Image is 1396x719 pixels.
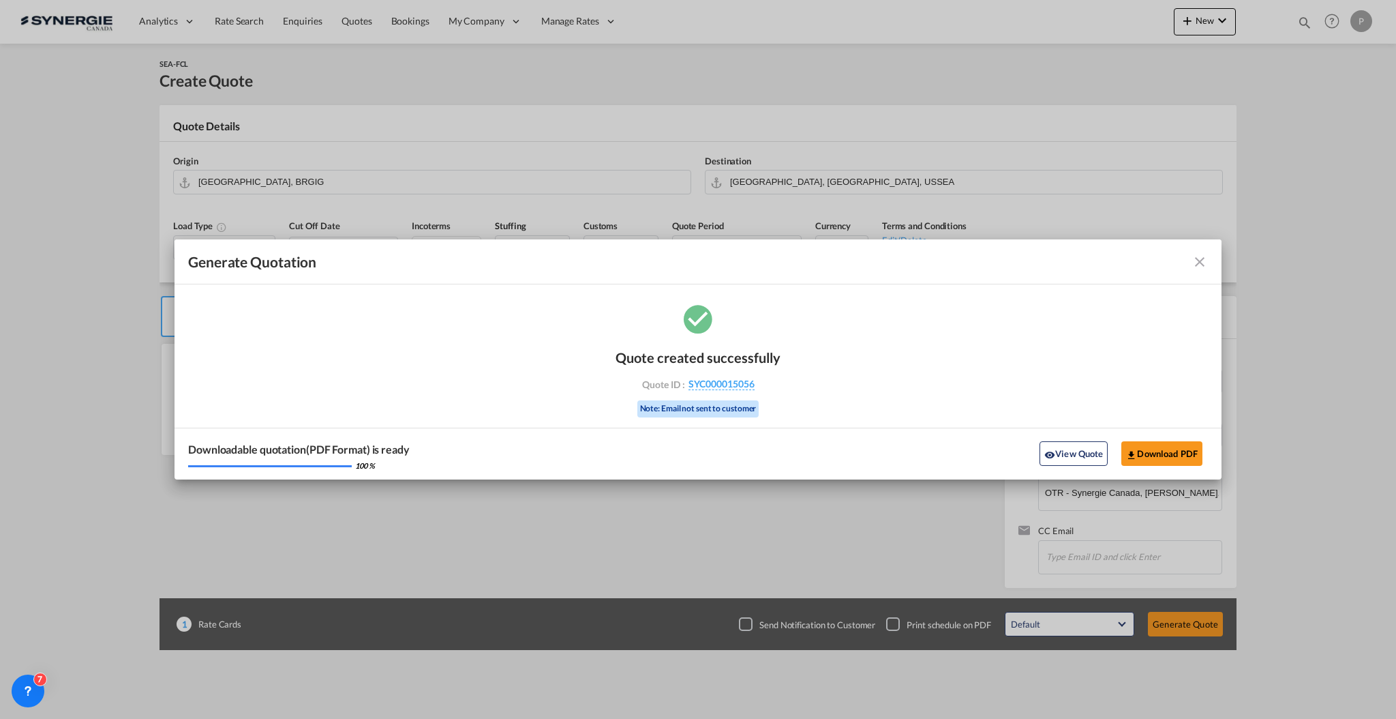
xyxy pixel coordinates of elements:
[1121,441,1202,466] button: Download PDF
[1040,441,1108,466] button: icon-eyeView Quote
[1044,450,1055,460] md-icon: icon-eye
[637,400,759,417] div: Note: Email not sent to customer
[681,302,715,336] md-icon: icon-checkbox-marked-circle
[688,378,755,390] span: SYC000015056
[619,378,777,390] div: Quote ID :
[188,442,410,457] div: Downloadable quotation(PDF Format) is ready
[1126,450,1137,460] md-icon: icon-download
[616,349,780,366] div: Quote created successfully
[188,253,316,271] span: Generate Quotation
[1192,254,1208,270] md-icon: icon-close fg-AAA8AD cursor m-0
[355,460,375,471] div: 100 %
[174,239,1221,480] md-dialog: Generate Quotation Quote ...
